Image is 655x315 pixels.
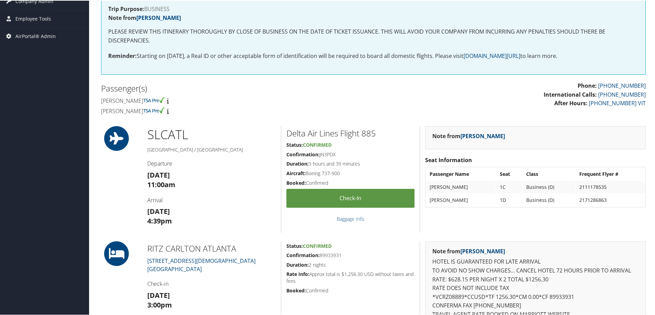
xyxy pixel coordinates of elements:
strong: Trip Purpose: [108,4,144,12]
strong: Status: [286,242,303,249]
span: Confirmed [303,141,332,147]
strong: [DATE] [147,206,170,215]
span: AirPortal® Admin [15,27,56,44]
span: Employee Tools [15,10,51,27]
a: [PERSON_NAME] [460,132,505,139]
strong: Note from [432,247,505,254]
strong: Booked: [286,179,306,185]
p: PLEASE REVIEW THIS ITINERARY THOROUGHLY BY CLOSE OF BUSINESS ON THE DATE OF TICKET ISSUANCE. THIS... [108,27,639,44]
h4: [PERSON_NAME] [101,96,368,104]
a: [STREET_ADDRESS][DEMOGRAPHIC_DATA][GEOGRAPHIC_DATA] [147,256,256,272]
strong: [DATE] [147,170,170,179]
strong: Reminder: [108,51,137,59]
strong: [DATE] [147,290,170,299]
a: [PHONE_NUMBER] VIT [589,99,646,106]
td: [PERSON_NAME] [426,180,496,193]
strong: Note from [432,132,505,139]
img: tsa-precheck.png [143,96,165,102]
th: Class [523,167,575,180]
strong: Confirmation: [286,150,320,157]
h2: RITZ CARLTON ATLANTA [147,242,276,254]
h1: SLC ATL [147,125,276,143]
td: 1C [496,180,522,193]
strong: Duration: [286,261,309,267]
h4: BUSINESS [108,5,639,11]
th: Seat [496,167,522,180]
h5: Approx total is $1,256.30 USD without taxes and fees [286,270,415,283]
a: Baggage Info [337,215,364,221]
strong: Status: [286,141,303,147]
a: [DOMAIN_NAME][URL] [464,51,520,59]
h2: Passenger(s) [101,82,368,94]
strong: Rate Info: [286,270,309,277]
strong: Booked: [286,287,306,293]
strong: 3:00pm [147,300,172,309]
h2: Delta Air Lines Flight 885 [286,127,415,138]
h5: 89933931 [286,251,415,258]
strong: Seat Information [425,156,472,163]
strong: Phone: [578,81,597,89]
span: Confirmed [303,242,332,249]
a: [PERSON_NAME] [460,247,505,254]
h5: Confirmed [286,179,415,186]
strong: Note from [108,13,181,21]
h5: 3 hours and 39 minutes [286,160,415,167]
h5: 2 nights [286,261,415,268]
strong: International Calls: [544,90,597,98]
td: 2171286863 [576,193,645,206]
a: [PHONE_NUMBER] [598,90,646,98]
img: tsa-precheck.png [143,107,165,113]
th: Passenger Name [426,167,496,180]
a: [PHONE_NUMBER] [598,81,646,89]
h4: [PERSON_NAME] [101,107,368,114]
td: 1D [496,193,522,206]
h5: [GEOGRAPHIC_DATA] / [GEOGRAPHIC_DATA] [147,146,276,153]
h5: Confirmed [286,287,415,293]
h4: Departure [147,159,276,167]
td: Business (D) [523,193,575,206]
td: [PERSON_NAME] [426,193,496,206]
h5: Boeing 737-900 [286,169,415,176]
strong: Confirmation: [286,251,320,258]
h4: Check-in [147,279,276,287]
strong: Duration: [286,160,309,166]
h5: JN3PDX [286,150,415,157]
td: 2111178535 [576,180,645,193]
a: Check-in [286,188,415,207]
strong: Aircraft: [286,169,306,176]
strong: 11:00am [147,179,175,189]
h4: Arrival [147,196,276,203]
th: Frequent Flyer # [576,167,645,180]
td: Business (D) [523,180,575,193]
strong: After Hours: [554,99,588,106]
p: Starting on [DATE], a Real ID or other acceptable form of identification will be required to boar... [108,51,639,60]
strong: 4:39pm [147,216,172,225]
a: [PERSON_NAME] [136,13,181,21]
